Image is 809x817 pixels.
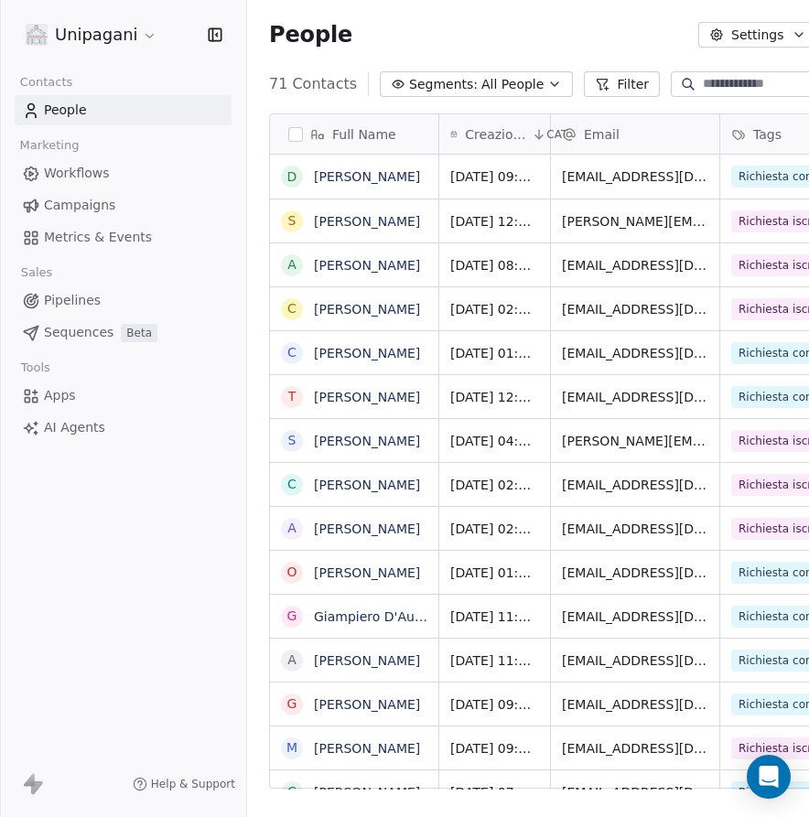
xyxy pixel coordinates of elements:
a: People [15,95,232,125]
a: [PERSON_NAME] [314,785,420,800]
span: [DATE] 01:42 PM [450,564,539,582]
span: Metrics & Events [44,228,152,247]
div: C [287,343,297,362]
a: Apps [15,381,232,411]
span: [DATE] 12:34 AM [450,212,539,231]
span: [DATE] 12:28 PM [450,388,539,406]
div: C [287,299,297,318]
span: [EMAIL_ADDRESS][DOMAIN_NAME] [562,695,708,714]
span: [EMAIL_ADDRESS][DOMAIN_NAME] [562,520,708,538]
span: [EMAIL_ADDRESS][DOMAIN_NAME] [562,344,708,362]
span: AI Agents [44,418,105,437]
span: [EMAIL_ADDRESS][DOMAIN_NAME] [562,564,708,582]
a: [PERSON_NAME] [314,653,420,668]
span: [PERSON_NAME][EMAIL_ADDRESS][DOMAIN_NAME] [562,432,708,450]
a: SequencesBeta [15,317,232,348]
span: Email [584,125,620,144]
div: C [287,782,297,801]
a: [PERSON_NAME] [314,346,420,360]
span: [EMAIL_ADDRESS][DOMAIN_NAME] [562,256,708,274]
span: People [44,101,87,120]
span: [DATE] 01:14 PM [450,344,539,362]
span: Apps [44,386,76,405]
a: [PERSON_NAME] [314,214,420,229]
img: logo%20unipagani.png [26,24,48,46]
span: [EMAIL_ADDRESS][DOMAIN_NAME] [562,607,708,626]
span: Help & Support [151,777,235,791]
span: All People [481,75,544,94]
button: Filter [584,71,660,97]
span: [EMAIL_ADDRESS][DOMAIN_NAME] [562,388,708,406]
span: [DATE] 11:54 PM [450,651,539,670]
span: Campaigns [44,196,115,215]
span: Beta [121,324,157,342]
a: [PERSON_NAME] [314,302,420,317]
span: 71 Contacts [269,73,357,95]
span: Sales [13,259,60,286]
span: [DATE] 02:35 PM [450,476,539,494]
div: G [287,694,297,714]
div: a [287,650,297,670]
span: [EMAIL_ADDRESS][DOMAIN_NAME] [562,476,708,494]
div: grid [270,155,439,790]
span: Tags [753,125,782,144]
span: [DATE] 04:32 PM [450,432,539,450]
div: A [287,519,297,538]
a: Pipelines [15,285,232,316]
span: [DATE] 09:53 PM [450,739,539,758]
a: Help & Support [133,777,235,791]
span: Segments: [409,75,478,94]
div: C [287,475,297,494]
a: [PERSON_NAME] [314,258,420,273]
span: [DATE] 09:32 AM [450,695,539,714]
a: [PERSON_NAME] [314,741,420,756]
span: CAT [546,127,567,142]
span: [DATE] 02:24 PM [450,300,539,318]
span: [EMAIL_ADDRESS][DOMAIN_NAME] [562,167,708,186]
span: [EMAIL_ADDRESS][DOMAIN_NAME] [562,651,708,670]
span: [DATE] 08:16 PM [450,256,539,274]
button: Unipagani [22,19,161,50]
div: D [287,167,297,187]
span: People [269,21,352,48]
div: Email [551,114,719,154]
a: Campaigns [15,190,232,220]
a: [PERSON_NAME] [314,521,420,536]
span: Full Name [332,125,396,144]
div: S [288,211,297,231]
a: [PERSON_NAME] [314,169,420,184]
span: [DATE] 09:41 AM [450,167,539,186]
a: [PERSON_NAME] [314,390,420,404]
div: S [288,431,297,450]
div: O [286,563,297,582]
a: Workflows [15,158,232,188]
span: Workflows [44,164,110,183]
span: Contacts [12,69,81,96]
div: A [287,255,297,274]
div: Open Intercom Messenger [747,755,791,799]
span: [DATE] 07:37 PM [450,783,539,801]
span: [EMAIL_ADDRESS][DOMAIN_NAME] [562,783,708,801]
span: [EMAIL_ADDRESS][DOMAIN_NAME] [562,300,708,318]
span: [PERSON_NAME][EMAIL_ADDRESS][DOMAIN_NAME] [562,212,708,231]
span: Tools [13,354,58,382]
a: AI Agents [15,413,232,443]
span: Unipagani [55,23,138,47]
div: M [286,738,297,758]
span: Marketing [12,132,87,159]
a: Giampiero D'Auria [314,609,431,624]
a: [PERSON_NAME] [314,697,420,712]
a: Metrics & Events [15,222,232,253]
span: [DATE] 11:31 PM [450,607,539,626]
span: Creazione contatto [465,125,528,144]
span: [EMAIL_ADDRESS][DOMAIN_NAME] [562,739,708,758]
a: [PERSON_NAME] [314,434,420,448]
a: [PERSON_NAME] [314,565,420,580]
span: Pipelines [44,291,101,310]
div: G [287,607,297,626]
div: T [288,387,297,406]
div: Creazione contattoCAT [439,114,550,154]
span: [DATE] 02:28 PM [450,520,539,538]
span: Sequences [44,323,113,342]
a: [PERSON_NAME] [314,478,420,492]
